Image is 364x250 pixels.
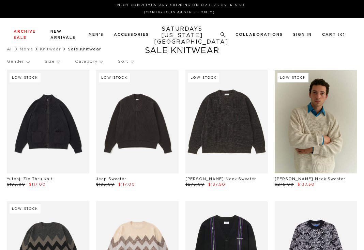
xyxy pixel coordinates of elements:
a: Jeep Sweater [96,177,126,181]
a: Cart (0) [322,33,345,36]
div: Low Stock [277,73,308,82]
a: Sign In [293,33,312,36]
a: Knitwear [40,47,61,51]
span: Sale Knitwear [68,47,101,51]
div: Low Stock [188,73,219,82]
span: $195.00 [7,183,25,186]
p: Sort [118,54,133,69]
small: 0 [340,33,343,36]
p: Category [75,54,103,69]
div: Low Stock [10,204,41,214]
a: Yutenji Zip Thru Knit [7,177,52,181]
a: Men's [89,33,104,36]
a: All [7,47,13,51]
a: New Arrivals [50,30,76,40]
span: $117.00 [118,183,135,186]
p: (Contiguous 48 States Only) [16,10,343,15]
a: [PERSON_NAME]-Neck Sweater [185,177,256,181]
span: $137.50 [298,183,315,186]
p: Gender [7,54,29,69]
div: Low Stock [10,73,41,82]
a: Collaborations [236,33,283,36]
a: Archive Sale [14,30,36,40]
div: Low Stock [99,73,130,82]
a: [PERSON_NAME]-Neck Sweater [275,177,346,181]
span: $275.00 [275,183,294,186]
span: $195.00 [96,183,115,186]
span: $137.50 [208,183,225,186]
p: Enjoy Complimentary Shipping on Orders Over $150 [16,3,343,8]
a: Accessories [114,33,149,36]
span: $117.00 [29,183,46,186]
span: $275.00 [185,183,204,186]
a: SATURDAYS[US_STATE][GEOGRAPHIC_DATA] [154,26,210,45]
p: Size [45,54,60,69]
